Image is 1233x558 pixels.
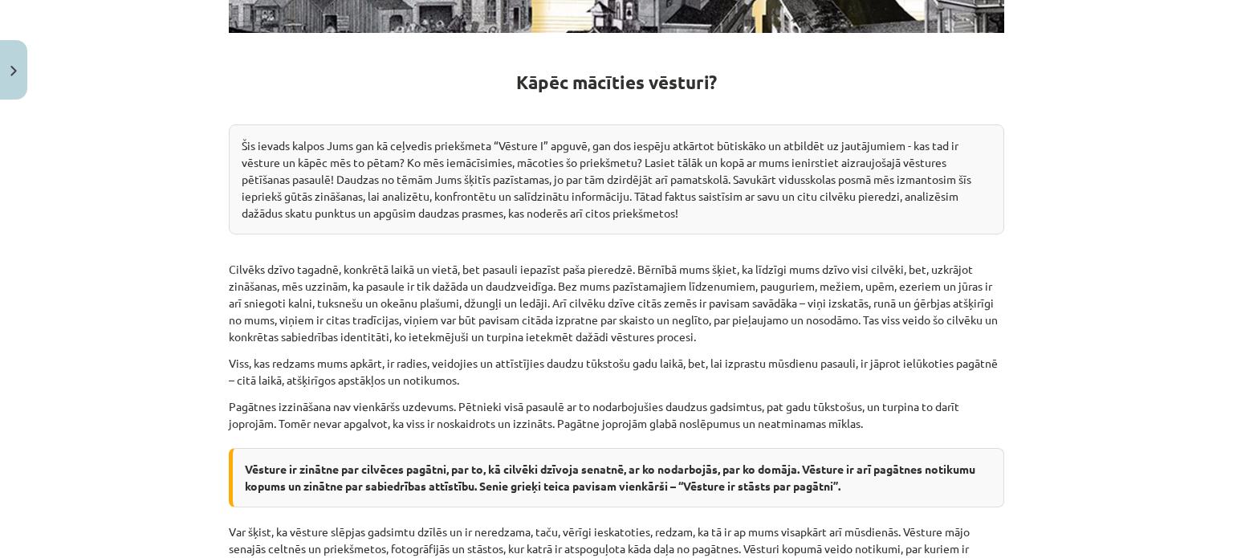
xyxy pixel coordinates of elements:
strong: Kāpēc mācīties vēsturi? [516,71,717,94]
div: Šis ievads kalpos Jums gan kā ceļvedis priekšmeta “Vēsture I” apguvē, gan dos iespēju atkārtot bū... [229,124,1004,234]
p: Viss, kas redzams mums apkārt, ir radies, veidojies un attīstījies daudzu tūkstošu gadu laikā, be... [229,355,1004,389]
p: Cilvēks dzīvo tagadnē, konkrētā laikā un vietā, bet pasauli iepazīst paša pieredzē. Bērnībā mums ... [229,261,1004,345]
strong: Vēsture ir zinātne par cilvēces pagātni, par to, kā cilvēki dzīvoja senatnē, ar ko nodarbojās, pa... [245,462,975,493]
p: Pagātnes izzināšana nav vienkāršs uzdevums. Pētnieki visā pasaulē ar to nodarbojušies daudzus gad... [229,398,1004,432]
img: icon-close-lesson-0947bae3869378f0d4975bcd49f059093ad1ed9edebbc8119c70593378902aed.svg [10,66,17,76]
